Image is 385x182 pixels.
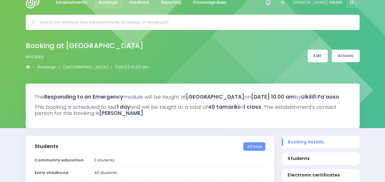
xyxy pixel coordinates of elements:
[90,157,269,163] div: 0 students
[282,169,360,181] a: Electronic certificates
[186,93,244,100] strong: [GEOGRAPHIC_DATA]
[115,64,149,70] a: [DATE] 10.00 am
[44,93,123,100] strong: Responding to an Emergency
[26,54,43,60] span: b523583
[282,152,360,165] a: Students
[288,155,353,162] span: Students
[35,104,351,116] h3: This booking is scheduled to last and will be taught to a total of in . The establishment's conta...
[282,136,360,148] a: Booking details
[301,93,339,100] strong: Uikilifi Fa’aoso
[288,172,353,178] span: Electronic certificates
[35,157,84,163] strong: Community education
[37,64,56,70] a: Bookings
[251,93,295,100] strong: [DATE] 10.00 am
[26,42,144,50] h2: Booking at [GEOGRAPHIC_DATA]
[99,109,143,117] strong: [PERSON_NAME]
[117,103,130,111] strong: 1 day
[243,103,261,111] strong: 1 class
[90,170,269,176] div: 40 students
[35,94,351,100] h3: The module will be taught at on by .
[308,50,328,62] a: Edit
[243,142,265,151] span: 40 total
[35,170,68,176] strong: Early childhood
[288,139,353,145] span: Booking details
[40,18,351,27] input: Search for anything (like establishments, bookings, or feedback)
[208,103,239,111] strong: 40 tamariki
[35,143,58,150] h3: Students
[332,50,360,62] a: Actions
[63,64,108,70] a: [GEOGRAPHIC_DATA]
